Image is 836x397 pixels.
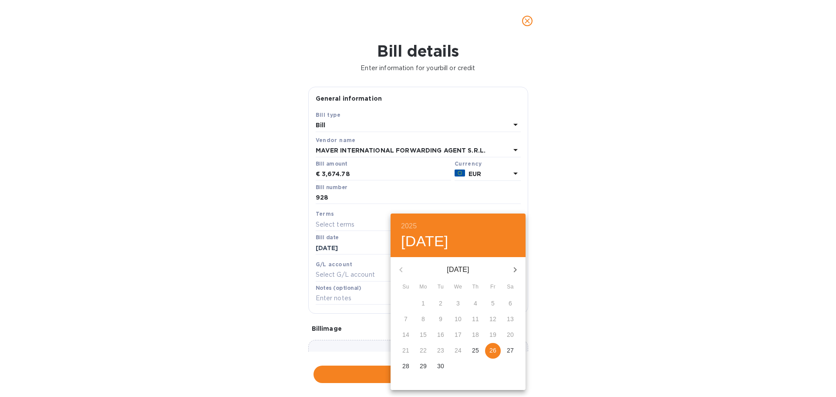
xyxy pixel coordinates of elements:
span: Fr [485,283,501,292]
button: 27 [502,343,518,359]
p: 26 [489,346,496,355]
span: Sa [502,283,518,292]
span: Su [398,283,414,292]
p: 28 [402,362,409,370]
span: Mo [415,283,431,292]
button: 29 [415,359,431,374]
p: 30 [437,362,444,370]
button: 28 [398,359,414,374]
button: 26 [485,343,501,359]
span: We [450,283,466,292]
button: 2025 [401,220,417,232]
p: [DATE] [411,265,505,275]
p: 29 [420,362,427,370]
span: Tu [433,283,448,292]
span: Th [468,283,483,292]
p: 25 [472,346,479,355]
button: 30 [433,359,448,374]
p: 27 [507,346,514,355]
button: [DATE] [401,232,448,251]
button: 25 [468,343,483,359]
